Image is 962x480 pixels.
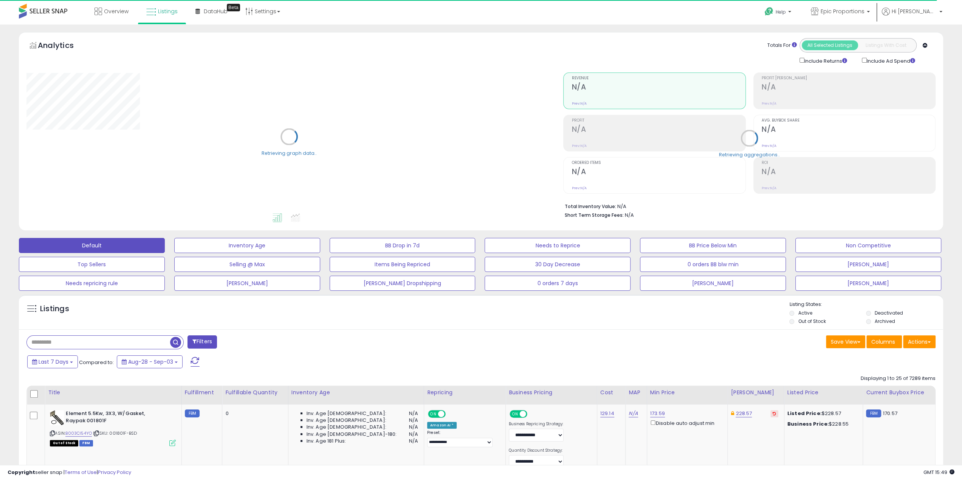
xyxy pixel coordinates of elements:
div: $228.57 [787,410,857,417]
div: Retrieving aggregations.. [719,151,780,158]
button: BB Price Below Min [640,238,786,253]
button: Aug-28 - Sep-03 [117,355,183,368]
button: 0 orders 7 days [485,276,630,291]
span: 2025-09-11 15:49 GMT [923,469,954,476]
span: Inv. Age [DEMOGRAPHIC_DATA]: [307,417,386,424]
label: Out of Stock [798,318,826,324]
div: MAP [629,389,644,397]
div: Preset: [427,430,500,447]
img: 41icvKw6X+L._SL40_.jpg [50,410,64,425]
span: Inv. Age 181 Plus: [307,438,346,445]
div: seller snap | | [8,469,131,476]
h5: Listings [40,304,69,314]
span: FBM [79,440,93,446]
i: Get Help [764,7,774,16]
div: Fulfillment [185,389,219,397]
a: 228.57 [736,410,752,417]
span: Epic Proportions [821,8,864,15]
p: Listing States: [789,301,943,308]
span: All listings that are currently out of stock and unavailable for purchase on Amazon [50,440,78,446]
label: Archived [875,318,895,324]
div: Tooltip anchor [227,4,240,11]
a: 129.14 [600,410,614,417]
div: 0 [225,410,282,417]
div: Business Pricing [509,389,594,397]
span: Inv. Age [DEMOGRAPHIC_DATA]: [307,424,386,431]
div: Include Returns [794,56,856,65]
div: Retrieving graph data.. [262,150,317,156]
button: [PERSON_NAME] Dropshipping [330,276,476,291]
label: Quantity Discount Strategy: [509,448,564,453]
span: Inv. Age [DEMOGRAPHIC_DATA]: [307,410,386,417]
small: FBM [185,409,200,417]
button: All Selected Listings [802,40,858,50]
label: Deactivated [875,310,903,316]
span: N/A [409,431,418,438]
span: N/A [409,424,418,431]
span: Columns [871,338,895,346]
button: Actions [903,335,936,348]
div: Repricing [427,389,502,397]
span: N/A [409,438,418,445]
a: 173.59 [650,410,665,417]
b: Business Price: [787,420,829,428]
div: Amazon AI * [427,422,457,429]
span: Aug-28 - Sep-03 [128,358,173,366]
div: [PERSON_NAME] [731,389,781,397]
span: N/A [409,417,418,424]
button: Needs repricing rule [19,276,165,291]
div: Cost [600,389,623,397]
span: Last 7 Days [39,358,68,366]
div: Include Ad Spend [856,56,927,65]
span: OFF [526,411,538,417]
div: ASIN: [50,410,175,445]
label: Active [798,310,812,316]
span: ON [429,411,438,417]
div: Totals For [767,42,797,49]
button: Needs to Reprice [485,238,630,253]
span: Compared to: [79,359,114,366]
div: Disable auto adjust min [650,419,722,427]
button: Selling @ Max [174,257,320,272]
span: ON [510,411,520,417]
span: Overview [104,8,129,15]
button: [PERSON_NAME] [795,276,941,291]
div: Min Price [650,389,724,397]
label: Business Repricing Strategy: [509,421,564,427]
a: Privacy Policy [98,469,131,476]
span: DataHub [204,8,228,15]
a: B003CI54YO [65,430,92,437]
span: Hi [PERSON_NAME] [892,8,937,15]
button: 0 orders BB blw min [640,257,786,272]
button: [PERSON_NAME] [174,276,320,291]
div: Inventory Age [291,389,421,397]
button: Default [19,238,165,253]
a: Terms of Use [65,469,97,476]
button: [PERSON_NAME] [795,257,941,272]
button: Filters [187,335,217,349]
a: Help [759,1,799,25]
b: Listed Price: [787,410,822,417]
div: Displaying 1 to 25 of 7289 items [861,375,936,382]
div: Title [48,389,178,397]
button: 30 Day Decrease [485,257,630,272]
a: N/A [629,410,638,417]
button: Non Competitive [795,238,941,253]
a: Hi [PERSON_NAME] [882,8,942,25]
span: OFF [445,411,457,417]
button: Top Sellers [19,257,165,272]
button: [PERSON_NAME] [640,276,786,291]
h5: Analytics [38,40,88,52]
span: Inv. Age [DEMOGRAPHIC_DATA]-180: [307,431,397,438]
button: Columns [866,335,902,348]
button: Last 7 Days [27,355,78,368]
button: Listings With Cost [858,40,914,50]
div: Fulfillable Quantity [225,389,285,397]
button: Inventory Age [174,238,320,253]
b: Element 5.5Kw, 3X3, W/Gasket, Raypak 001801F [66,410,158,426]
button: Save View [826,335,865,348]
small: FBM [866,409,881,417]
span: N/A [409,410,418,417]
span: 170.57 [883,410,897,417]
button: Items Being Repriced [330,257,476,272]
